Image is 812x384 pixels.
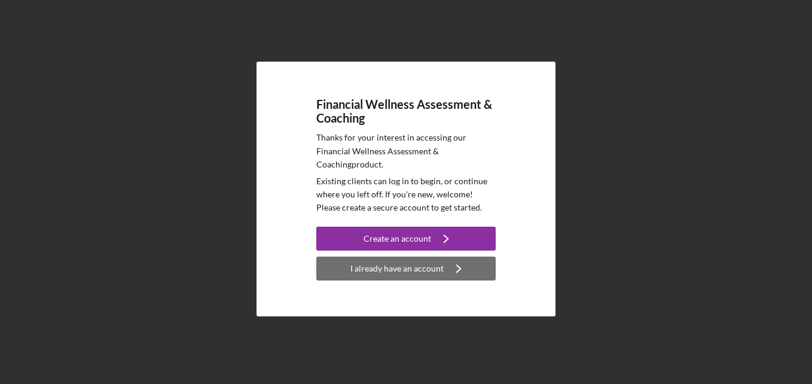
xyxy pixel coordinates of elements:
[316,227,496,254] a: Create an account
[316,131,496,171] p: Thanks for your interest in accessing our Financial Wellness Assessment & Coaching product.
[316,227,496,251] button: Create an account
[316,97,496,125] h4: Financial Wellness Assessment & Coaching
[316,175,496,215] p: Existing clients can log in to begin, or continue where you left off. If you're new, welcome! Ple...
[350,257,444,281] div: I already have an account
[316,257,496,281] button: I already have an account
[364,227,431,251] div: Create an account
